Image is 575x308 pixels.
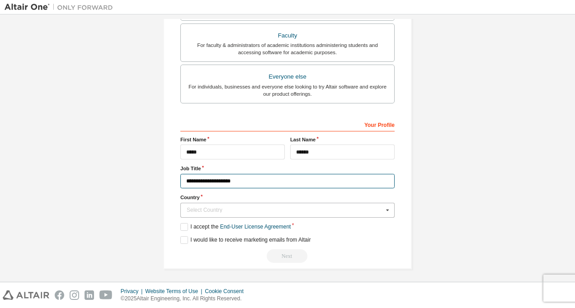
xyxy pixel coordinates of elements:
div: Everyone else [186,70,389,83]
div: Privacy [121,288,145,295]
label: Country [180,194,395,201]
div: Select Country [187,207,383,213]
div: Your Profile [180,117,395,131]
img: facebook.svg [55,290,64,300]
img: Altair One [5,3,118,12]
label: Last Name [290,136,395,143]
label: I would like to receive marketing emails from Altair [180,236,311,244]
div: Website Terms of Use [145,288,205,295]
p: © 2025 Altair Engineering, Inc. All Rights Reserved. [121,295,249,303]
div: Read and acccept EULA to continue [180,249,395,263]
label: First Name [180,136,285,143]
img: instagram.svg [70,290,79,300]
a: End-User License Agreement [220,224,291,230]
label: Job Title [180,165,395,172]
div: For individuals, businesses and everyone else looking to try Altair software and explore our prod... [186,83,389,98]
div: For faculty & administrators of academic institutions administering students and accessing softwa... [186,42,389,56]
img: linkedin.svg [85,290,94,300]
div: Faculty [186,29,389,42]
img: altair_logo.svg [3,290,49,300]
img: youtube.svg [99,290,113,300]
div: Cookie Consent [205,288,249,295]
label: I accept the [180,223,291,231]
